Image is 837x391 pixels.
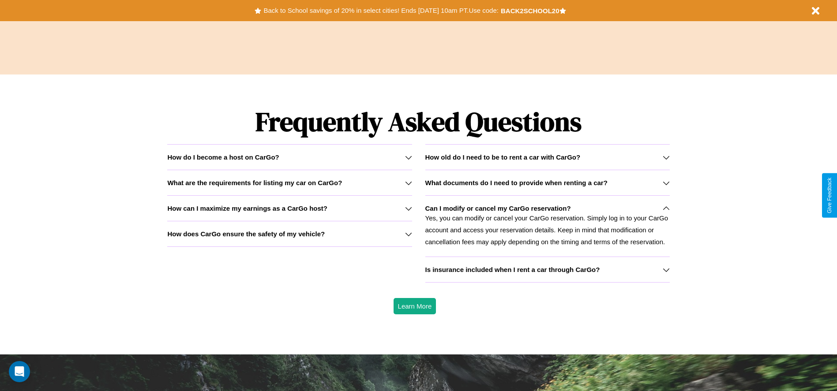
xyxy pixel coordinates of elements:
[501,7,559,15] b: BACK2SCHOOL20
[425,179,608,186] h3: What documents do I need to provide when renting a car?
[9,361,30,382] div: Open Intercom Messenger
[425,266,600,273] h3: Is insurance included when I rent a car through CarGo?
[167,205,327,212] h3: How can I maximize my earnings as a CarGo host?
[826,178,833,213] div: Give Feedback
[167,179,342,186] h3: What are the requirements for listing my car on CarGo?
[425,205,571,212] h3: Can I modify or cancel my CarGo reservation?
[394,298,436,314] button: Learn More
[167,230,325,238] h3: How does CarGo ensure the safety of my vehicle?
[425,212,670,248] p: Yes, you can modify or cancel your CarGo reservation. Simply log in to your CarGo account and acc...
[261,4,500,17] button: Back to School savings of 20% in select cities! Ends [DATE] 10am PT.Use code:
[167,153,279,161] h3: How do I become a host on CarGo?
[425,153,581,161] h3: How old do I need to be to rent a car with CarGo?
[167,99,669,144] h1: Frequently Asked Questions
